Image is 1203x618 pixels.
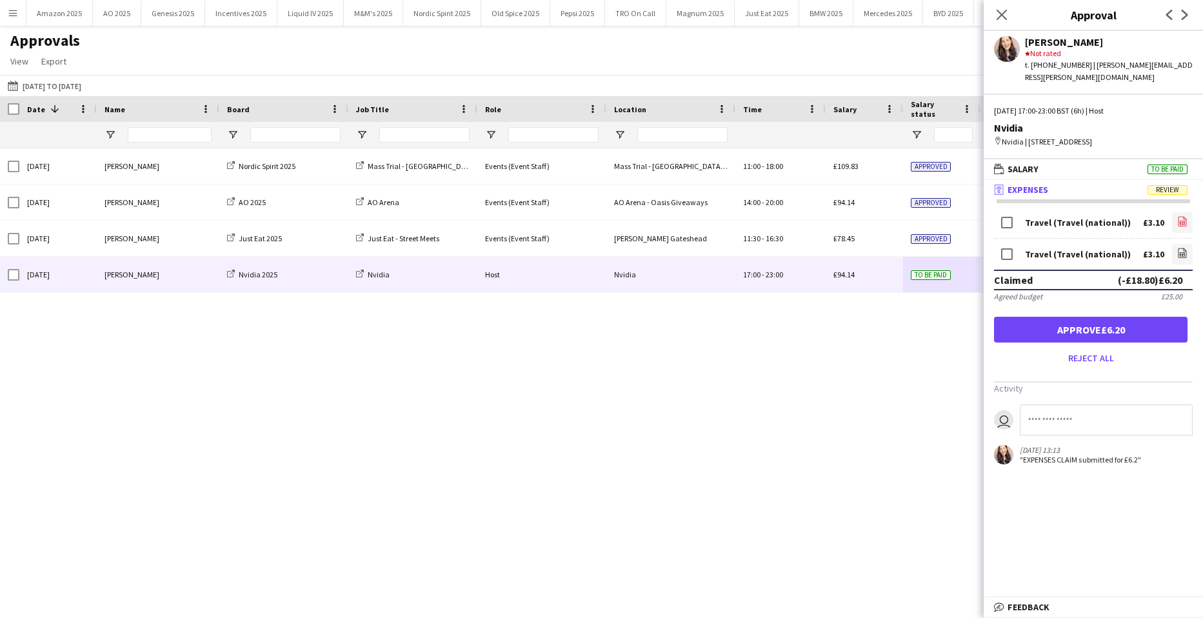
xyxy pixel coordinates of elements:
[1008,601,1049,613] span: Feedback
[984,597,1203,617] mat-expansion-panel-header: Feedback
[379,127,470,143] input: Job Title Filter Input
[227,105,250,114] span: Board
[994,292,1042,301] div: Agreed budget
[227,270,277,279] a: Nvidia 2025
[853,1,923,26] button: Mercedes 2025
[227,197,266,207] a: AO 2025
[104,129,116,141] button: Open Filter Menu
[799,1,853,26] button: BMW 2025
[97,257,219,292] div: [PERSON_NAME]
[923,1,974,26] button: BYD 2025
[97,148,219,184] div: [PERSON_NAME]
[10,55,28,67] span: View
[994,274,1033,286] div: Claimed
[833,197,855,207] span: £94.14
[356,197,399,207] a: AO Arena
[614,129,626,141] button: Open Filter Menu
[1020,445,1141,455] div: [DATE] 13:13
[984,199,1203,481] div: ExpensesReview
[481,1,550,26] button: Old Spice 2025
[27,105,45,114] span: Date
[5,78,84,94] button: [DATE] to [DATE]
[368,197,399,207] span: AO Arena
[766,197,783,207] span: 20:00
[1148,164,1188,174] span: To be paid
[637,127,728,143] input: Location Filter Input
[743,197,761,207] span: 14:00
[368,234,439,243] span: Just Eat - Street Meets
[19,148,97,184] div: [DATE]
[141,1,205,26] button: Genesis 2025
[984,6,1203,23] h3: Approval
[606,184,735,220] div: AO Arena - Oasis Giveaways
[19,221,97,256] div: [DATE]
[974,1,1034,26] button: Nvidia 2025
[911,270,951,280] span: To be paid
[41,55,66,67] span: Export
[766,161,783,171] span: 18:00
[1008,184,1048,195] span: Expenses
[1025,250,1131,259] div: Travel (Travel (national))
[994,383,1193,394] h3: Activity
[1148,185,1188,195] span: Review
[994,122,1193,134] div: Nvidia
[762,161,764,171] span: -
[1143,250,1164,259] div: £3.10
[605,1,666,26] button: TRO On Call
[5,53,34,70] a: View
[606,148,735,184] div: Mass Trial - [GEOGRAPHIC_DATA] OSM
[911,129,922,141] button: Open Filter Menu
[344,1,403,26] button: M&M's 2025
[666,1,735,26] button: Magnum 2025
[205,1,277,26] button: Incentives 2025
[1143,218,1164,228] div: £3.10
[735,1,799,26] button: Just Eat 2025
[19,184,97,220] div: [DATE]
[356,105,389,114] span: Job Title
[994,348,1188,368] button: Reject all
[994,105,1193,117] div: [DATE] 17:00-23:00 BST (6h) | Host
[833,270,855,279] span: £94.14
[239,234,282,243] span: Just Eat 2025
[97,184,219,220] div: [PERSON_NAME]
[227,161,295,171] a: Nordic Spirit 2025
[356,161,493,171] a: Mass Trial - [GEOGRAPHIC_DATA] OSM
[762,197,764,207] span: -
[994,445,1013,464] app-user-avatar: Beth Lyons
[368,161,493,171] span: Mass Trial - [GEOGRAPHIC_DATA] OSM
[911,99,957,119] span: Salary status
[1025,218,1131,228] div: Travel (Travel (national))
[911,198,951,208] span: Approved
[128,127,212,143] input: Name Filter Input
[1008,163,1039,175] span: Salary
[833,161,859,171] span: £109.83
[19,257,97,292] div: [DATE]
[356,129,368,141] button: Open Filter Menu
[1161,292,1182,301] div: £25.00
[743,234,761,243] span: 11:30
[227,234,282,243] a: Just Eat 2025
[766,234,783,243] span: 16:30
[93,1,141,26] button: AO 2025
[356,270,390,279] a: Nvidia
[227,129,239,141] button: Open Filter Menu
[833,234,855,243] span: £78.45
[984,180,1203,199] mat-expansion-panel-header: ExpensesReview
[614,105,646,114] span: Location
[356,234,439,243] a: Just Eat - Street Meets
[833,105,857,114] span: Salary
[1118,274,1182,286] div: (-£18.80) £6.20
[477,257,606,292] div: Host
[994,317,1188,343] button: Approve£6.20
[766,270,783,279] span: 23:00
[606,221,735,256] div: [PERSON_NAME] Gateshead
[606,257,735,292] div: Nvidia
[762,270,764,279] span: -
[250,127,341,143] input: Board Filter Input
[239,270,277,279] span: Nvidia 2025
[911,162,951,172] span: Approved
[743,161,761,171] span: 11:00
[477,148,606,184] div: Events (Event Staff)
[743,270,761,279] span: 17:00
[1020,455,1141,464] div: "EXPENSES CLAIM submitted for £6.2"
